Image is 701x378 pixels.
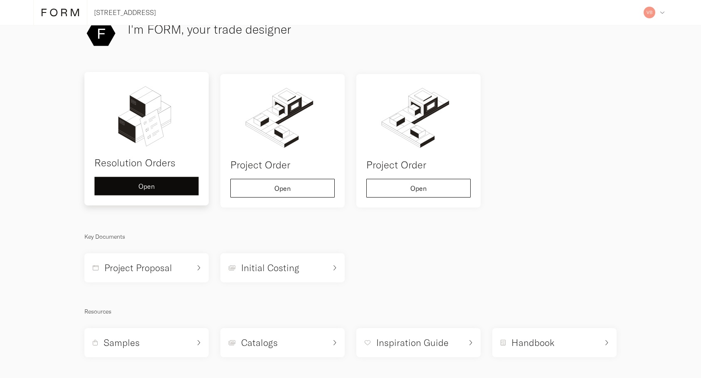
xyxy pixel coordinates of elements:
h5: Handbook [511,336,555,349]
img: form-logo.png [84,17,118,50]
h5: Samples [104,336,140,349]
button: Open [94,177,199,195]
p: Resources [84,306,617,316]
button: Open [230,179,335,198]
button: Open [366,179,471,198]
p: [STREET_ADDRESS] [94,7,156,17]
p: Key Documents [84,232,617,242]
h3: I'm FORM, your trade designer [128,20,379,38]
h4: Project Order [230,157,335,172]
h5: Initial Costing [241,262,299,274]
span: Open [274,185,291,192]
img: order.svg [366,84,471,151]
img: ec21ee24b176dc63f9e2cfd31fb92555 [644,7,655,18]
h4: Resolution Orders [94,155,199,170]
h4: Project Order [366,157,471,172]
h5: Project Proposal [104,262,172,274]
h5: Inspiration Guide [376,336,449,349]
span: Open [138,183,155,190]
img: order.svg [230,84,335,151]
span: Open [410,185,427,192]
h5: Catalogs [241,336,278,349]
img: remedial-order.svg [94,82,199,148]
